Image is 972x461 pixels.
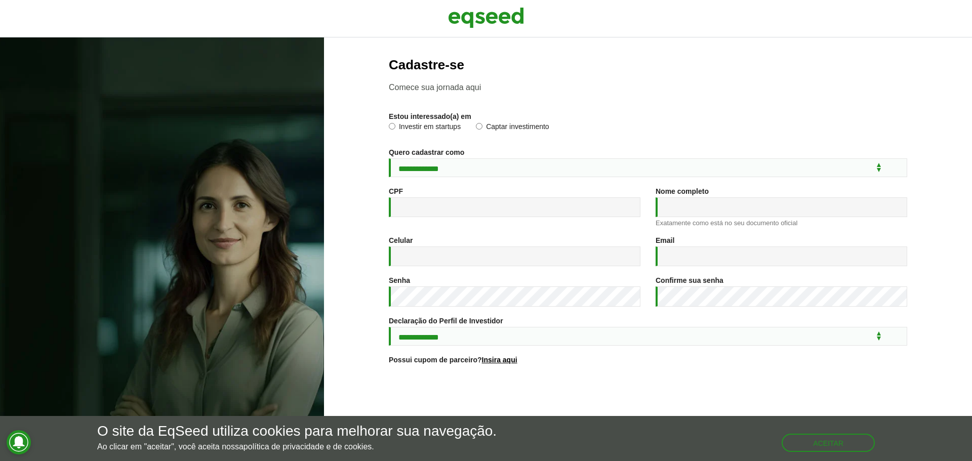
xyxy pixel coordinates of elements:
[389,356,517,363] label: Possui cupom de parceiro?
[389,113,471,120] label: Estou interessado(a) em
[389,277,410,284] label: Senha
[656,277,723,284] label: Confirme sua senha
[389,82,907,92] p: Comece sua jornada aqui
[389,123,395,130] input: Investir em startups
[476,123,549,133] label: Captar investimento
[389,149,464,156] label: Quero cadastrar como
[389,188,403,195] label: CPF
[482,356,517,363] a: Insira aqui
[448,5,524,30] img: EqSeed Logo
[656,188,709,195] label: Nome completo
[389,237,413,244] label: Celular
[782,434,875,452] button: Aceitar
[571,376,725,415] iframe: reCAPTCHA
[656,237,674,244] label: Email
[389,58,907,72] h2: Cadastre-se
[97,442,497,451] p: Ao clicar em "aceitar", você aceita nossa .
[656,220,907,226] div: Exatamente como está no seu documento oficial
[389,123,461,133] label: Investir em startups
[244,443,372,451] a: política de privacidade e de cookies
[389,317,503,324] label: Declaração do Perfil de Investidor
[97,424,497,439] h5: O site da EqSeed utiliza cookies para melhorar sua navegação.
[476,123,482,130] input: Captar investimento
